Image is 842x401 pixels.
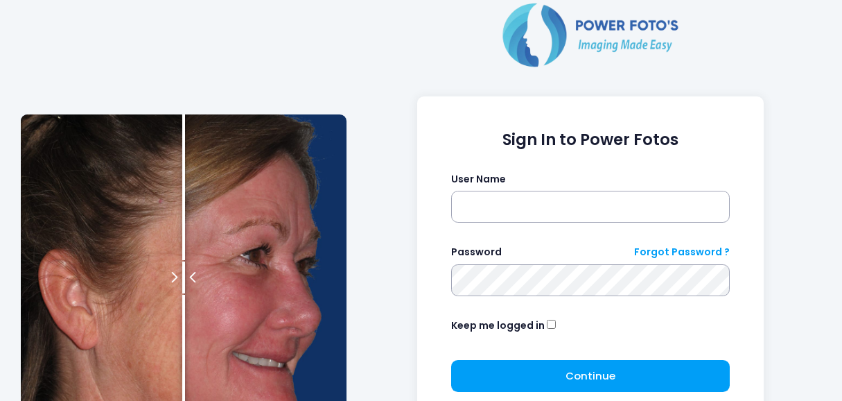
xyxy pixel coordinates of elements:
[451,172,506,187] label: User Name
[634,245,730,259] a: Forgot Password ?
[451,245,502,259] label: Password
[451,130,730,149] h1: Sign In to Power Fotos
[451,360,730,392] button: Continue
[565,368,615,383] span: Continue
[451,318,545,333] label: Keep me logged in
